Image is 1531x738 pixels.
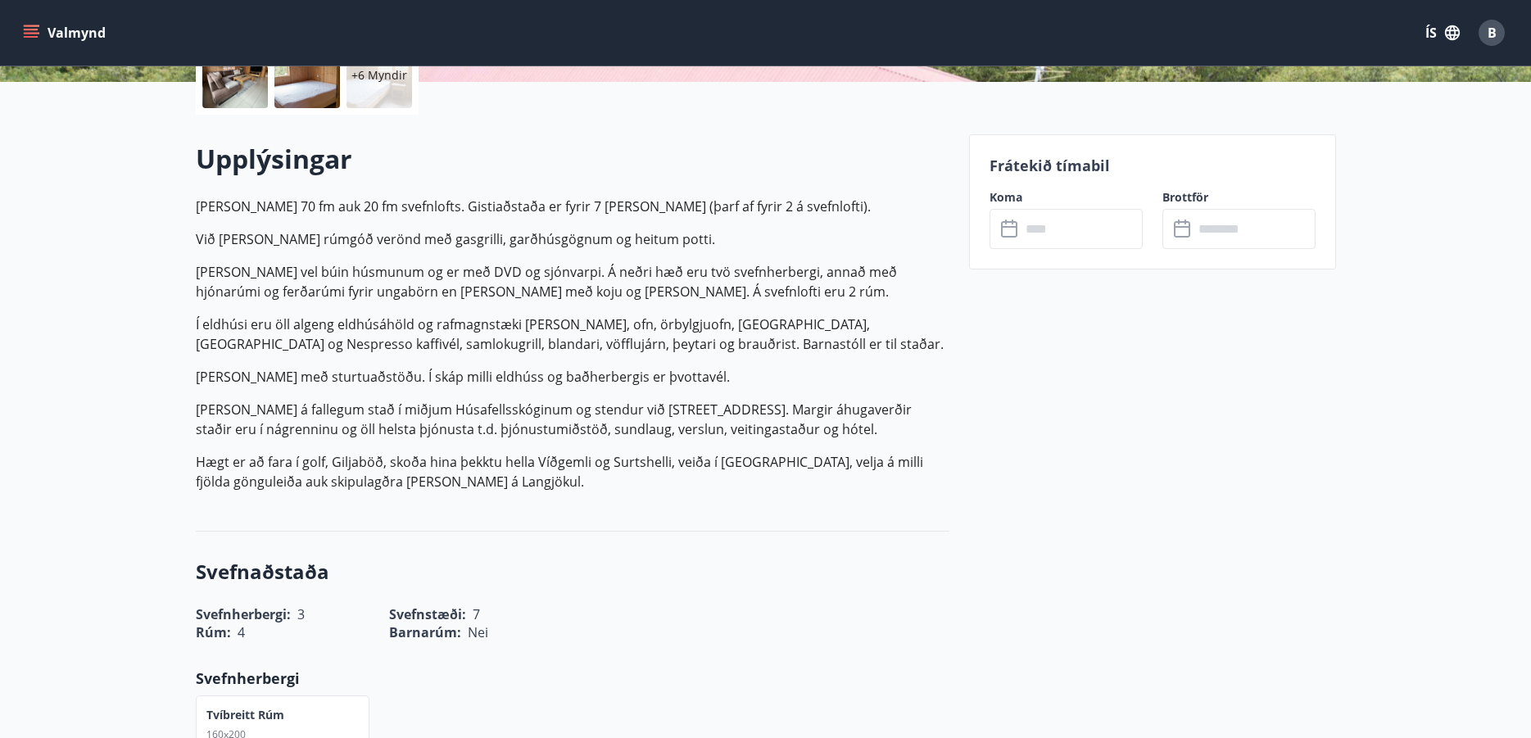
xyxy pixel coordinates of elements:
[196,141,949,177] h2: Upplýsingar
[196,367,949,387] p: [PERSON_NAME] með sturtuaðstöðu. Í skáp milli eldhúss og baðherbergis er þvottavél.
[990,155,1316,176] p: Frátekið tímabil
[196,262,949,301] p: [PERSON_NAME] vel búin húsmunum og er með DVD og sjónvarpi. Á neðri hæð eru tvö svefnherbergi, an...
[1162,189,1316,206] label: Brottför
[20,18,112,48] button: menu
[351,67,407,84] p: +6 Myndir
[238,623,245,641] span: 4
[1472,13,1511,52] button: B
[1416,18,1469,48] button: ÍS
[196,197,949,216] p: [PERSON_NAME] 70 fm auk 20 fm svefnlofts. Gistiaðstaða er fyrir 7 [PERSON_NAME] (þarf af fyrir 2 ...
[196,558,949,586] h3: Svefnaðstaða
[196,668,949,689] p: Svefnherbergi
[468,623,488,641] span: Nei
[1488,24,1497,42] span: B
[196,229,949,249] p: Við [PERSON_NAME] rúmgóð verönd með gasgrilli, garðhúsgögnum og heitum potti.
[389,623,461,641] span: Barnarúm :
[196,452,949,491] p: Hægt er að fara í golf, Giljaböð, skoða hina þekktu hella Víðgemli og Surtshelli, veiða í [GEOGRA...
[196,623,231,641] span: Rúm :
[206,707,284,723] p: Tvíbreitt rúm
[990,189,1143,206] label: Koma
[196,400,949,439] p: [PERSON_NAME] á fallegum stað í miðjum Húsafellsskóginum og stendur við [STREET_ADDRESS]. Margir ...
[196,315,949,354] p: Í eldhúsi eru öll algeng eldhúsáhöld og rafmagnstæki [PERSON_NAME], ofn, örbylgjuofn, [GEOGRAPHIC...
